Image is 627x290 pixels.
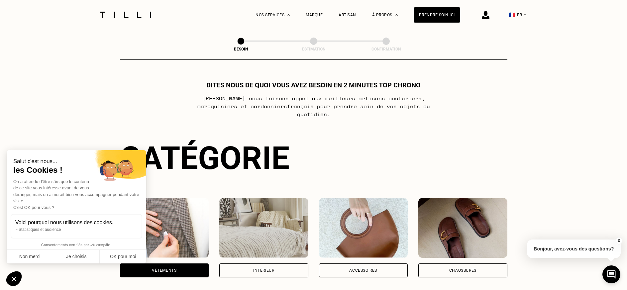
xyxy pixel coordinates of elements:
p: [PERSON_NAME] nous faisons appel aux meilleurs artisans couturiers , maroquiniers et cordonniers ... [182,94,445,118]
p: Bonjour, avez-vous des questions? [527,240,621,258]
img: Vêtements [120,198,209,258]
div: Catégorie [120,140,507,177]
a: Prendre soin ici [414,7,460,23]
img: Menu déroulant à propos [395,14,398,16]
img: Chaussures [418,198,507,258]
a: Artisan [339,13,356,17]
img: Accessoires [319,198,408,258]
div: Accessoires [349,268,377,272]
button: X [615,237,622,244]
a: Marque [306,13,323,17]
div: Intérieur [253,268,274,272]
img: icône connexion [482,11,489,19]
img: menu déroulant [524,14,526,16]
div: Chaussures [449,268,476,272]
div: Estimation [280,47,347,51]
div: Confirmation [353,47,419,51]
div: Vêtements [152,268,176,272]
div: Besoin [208,47,274,51]
img: Intérieur [219,198,308,258]
img: Logo du service de couturière Tilli [98,12,154,18]
img: Menu déroulant [287,14,290,16]
h1: Dites nous de quoi vous avez besoin en 2 minutes top chrono [206,81,421,89]
span: 🇫🇷 [509,12,515,18]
